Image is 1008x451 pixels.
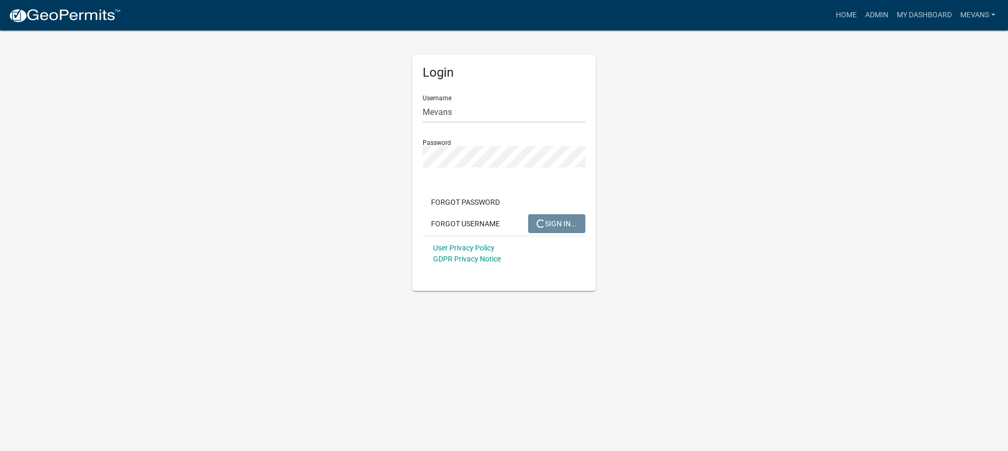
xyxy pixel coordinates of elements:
[528,214,585,233] button: SIGN IN...
[832,5,861,25] a: Home
[956,5,1000,25] a: Mevans
[423,65,585,80] h5: Login
[423,193,508,212] button: Forgot Password
[892,5,956,25] a: My Dashboard
[433,255,501,263] a: GDPR Privacy Notice
[433,244,495,252] a: User Privacy Policy
[861,5,892,25] a: Admin
[423,214,508,233] button: Forgot Username
[537,219,577,227] span: SIGN IN...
